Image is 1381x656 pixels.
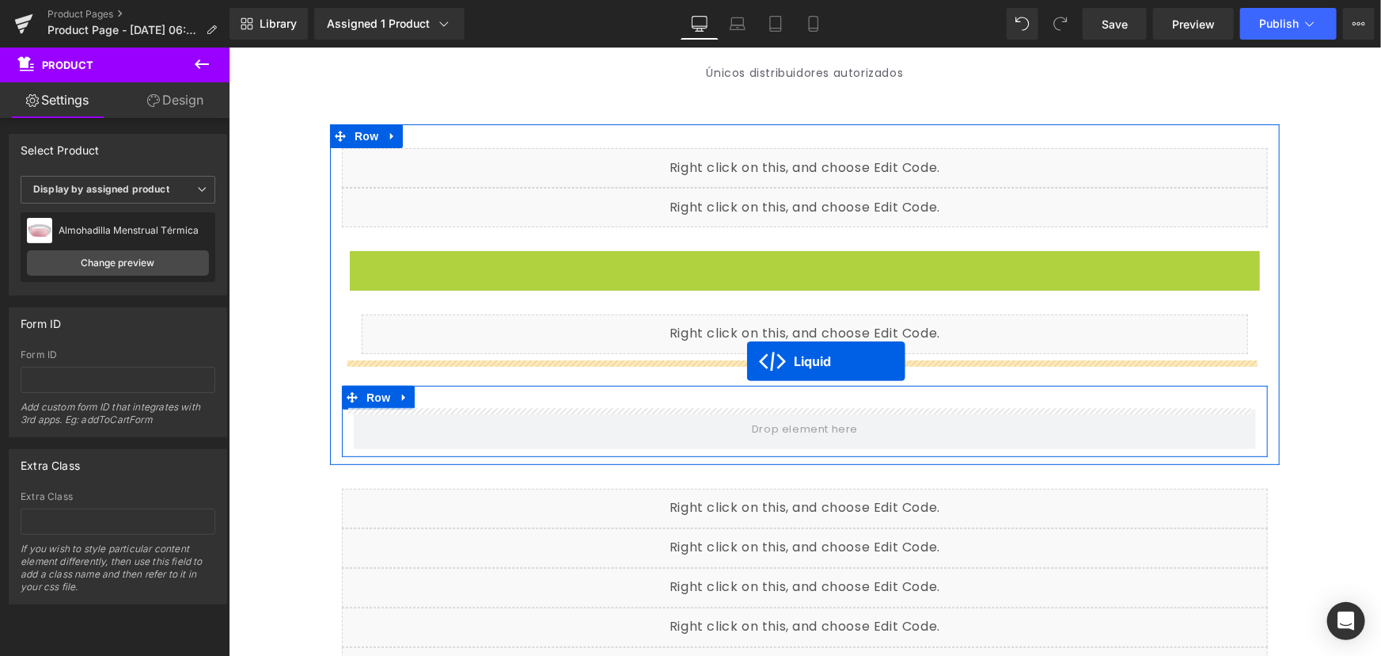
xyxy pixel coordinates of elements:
[795,8,833,40] a: Mobile
[122,77,154,101] span: Row
[260,17,297,31] span: Library
[27,218,52,243] img: pImage
[1045,8,1076,40] button: Redo
[1343,8,1375,40] button: More
[681,8,719,40] a: Desktop
[154,77,174,101] a: Expand / Collapse
[1240,8,1337,40] button: Publish
[134,338,165,362] span: Row
[21,543,215,604] div: If you wish to style particular content element differently, then use this field to add a class n...
[21,135,100,157] div: Select Product
[230,8,308,40] a: New Library
[33,183,169,195] b: Display by assigned product
[21,308,61,330] div: Form ID
[1153,8,1234,40] a: Preview
[757,8,795,40] a: Tablet
[165,338,186,362] a: Expand / Collapse
[1007,8,1038,40] button: Undo
[1259,17,1299,30] span: Publish
[327,16,452,32] div: Assigned 1 Product
[21,349,215,360] div: Form ID
[118,82,233,118] a: Design
[47,24,199,36] span: Product Page - [DATE] 06:47:55
[1172,16,1215,32] span: Preview
[21,491,215,502] div: Extra Class
[719,8,757,40] a: Laptop
[42,59,93,71] span: Product
[1327,602,1365,640] div: Open Intercom Messenger
[21,401,215,437] div: Add custom form ID that integrates with 3rd apps. Eg: addToCartForm
[1102,16,1128,32] span: Save
[21,450,80,472] div: Extra Class
[469,9,685,42] a: Únicos distribuidores autorizados
[59,225,209,236] div: Almohadilla Menstrual Térmica
[27,250,209,276] a: Change preview
[478,18,675,32] span: Únicos distribuidores autorizados
[47,8,230,21] a: Product Pages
